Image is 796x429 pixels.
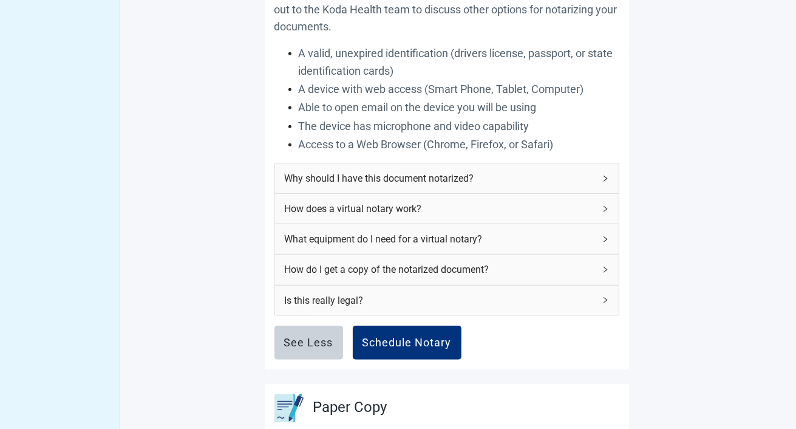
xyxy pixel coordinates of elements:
p: A device with web access (Smart Phone, Tablet, Computer) [299,81,619,98]
button: See Less [274,326,343,360]
span: What equipment do I need for a virtual notary? [285,232,594,247]
span: How does a virtual notary work? [285,201,594,216]
h3: Paper Copy [313,396,387,419]
img: Paper Copy [274,394,304,422]
span: Is this really legal? [285,293,594,308]
div: How does a virtual notary work? [275,194,619,224]
span: Why should I have this document notarized? [285,171,594,186]
span: right [602,266,609,273]
p: Able to open email on the device you will be using [299,99,619,116]
span: right [602,175,609,182]
span: right [602,205,609,213]
div: Why should I have this document notarized? [275,163,619,193]
span: How do I get a copy of the notarized document? [285,262,594,277]
div: What equipment do I need for a virtual notary? [275,224,619,254]
button: Schedule Notary [353,326,461,360]
span: right [602,297,609,304]
div: How do I get a copy of the notarized document? [275,255,619,284]
p: Access to a Web Browser (Chrome, Firefox, or Safari) [299,136,619,153]
div: See Less [284,337,333,349]
p: The device has microphone and video capability [299,118,619,135]
div: Schedule Notary [362,337,452,349]
span: right [602,236,609,243]
div: Is this really legal? [275,286,619,315]
p: A valid, unexpired identification (drivers license, passport, or state identification cards) [299,45,619,80]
